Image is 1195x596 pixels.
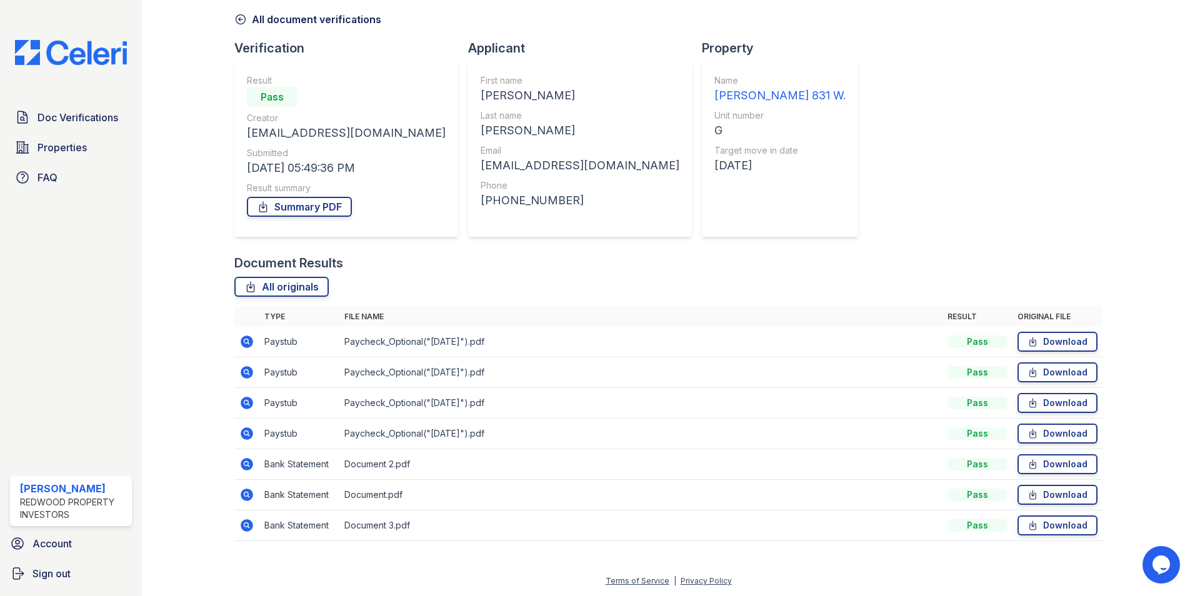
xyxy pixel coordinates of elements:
div: Redwood Property Investors [20,496,127,521]
a: All originals [234,277,329,297]
td: Paycheck_Optional("[DATE]").pdf [339,327,942,357]
div: Pass [247,87,297,107]
div: Creator [247,112,446,124]
span: FAQ [37,170,57,185]
td: Bank Statement [259,510,339,541]
div: [EMAIL_ADDRESS][DOMAIN_NAME] [247,124,446,142]
a: Doc Verifications [10,105,132,130]
div: G [714,122,846,139]
div: Phone [481,179,679,192]
td: Bank Statement [259,480,339,510]
th: Result [942,307,1012,327]
a: Download [1017,362,1097,382]
div: Pass [947,489,1007,501]
div: Property [702,39,868,57]
div: Pass [947,366,1007,379]
td: Document 2.pdf [339,449,942,480]
a: Download [1017,454,1097,474]
th: Type [259,307,339,327]
img: CE_Logo_Blue-a8612792a0a2168367f1c8372b55b34899dd931a85d93a1a3d3e32e68fde9ad4.png [5,40,137,65]
div: Pass [947,458,1007,470]
div: Submitted [247,147,446,159]
div: Unit number [714,109,846,122]
td: Paystub [259,419,339,449]
a: Summary PDF [247,197,352,217]
a: Name [PERSON_NAME] 831 W. [714,74,846,104]
a: Download [1017,515,1097,535]
div: Pass [947,519,1007,532]
div: | [674,576,676,585]
div: [PERSON_NAME] [481,122,679,139]
div: [PERSON_NAME] [20,481,127,496]
a: Download [1017,485,1097,505]
a: Download [1017,332,1097,352]
th: File name [339,307,942,327]
th: Original file [1012,307,1102,327]
span: Sign out [32,566,71,581]
a: Sign out [5,561,137,586]
a: Properties [10,135,132,160]
a: Download [1017,393,1097,413]
td: Document 3.pdf [339,510,942,541]
td: Document.pdf [339,480,942,510]
a: Download [1017,424,1097,444]
div: [PERSON_NAME] 831 W. [714,87,846,104]
td: Bank Statement [259,449,339,480]
div: [PERSON_NAME] [481,87,679,104]
div: Verification [234,39,468,57]
a: FAQ [10,165,132,190]
div: [DATE] 05:49:36 PM [247,159,446,177]
td: Paycheck_Optional("[DATE]").pdf [339,357,942,388]
a: All document verifications [234,12,381,27]
div: Pass [947,427,1007,440]
div: Result [247,74,446,87]
div: First name [481,74,679,87]
div: Result summary [247,182,446,194]
td: Paycheck_Optional("[DATE]").pdf [339,419,942,449]
span: Properties [37,140,87,155]
iframe: chat widget [1142,546,1182,584]
div: Pass [947,335,1007,348]
span: Account [32,536,72,551]
a: Privacy Policy [681,576,732,585]
div: Target move in date [714,144,846,157]
div: Document Results [234,254,343,272]
a: Terms of Service [606,576,669,585]
td: Paystub [259,388,339,419]
span: Doc Verifications [37,110,118,125]
div: Email [481,144,679,157]
div: Last name [481,109,679,122]
div: Name [714,74,846,87]
div: Applicant [468,39,702,57]
div: [DATE] [714,157,846,174]
td: Paystub [259,327,339,357]
td: Paycheck_Optional("[DATE]").pdf [339,388,942,419]
div: Pass [947,397,1007,409]
div: [PHONE_NUMBER] [481,192,679,209]
div: [EMAIL_ADDRESS][DOMAIN_NAME] [481,157,679,174]
a: Account [5,531,137,556]
td: Paystub [259,357,339,388]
